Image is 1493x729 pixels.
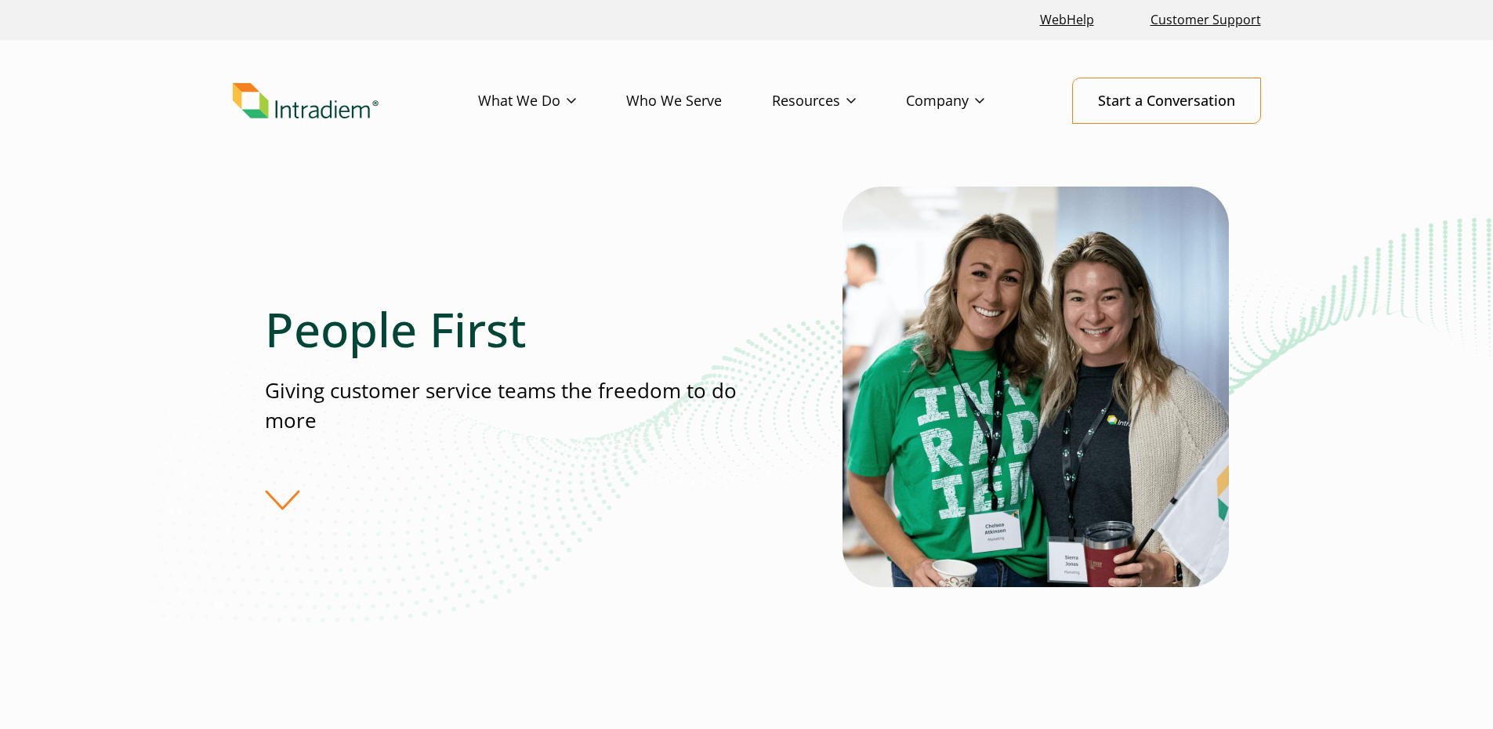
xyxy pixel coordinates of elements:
a: Link to homepage of Intradiem [233,83,478,119]
a: Link opens in a new window [1034,3,1100,37]
p: Giving customer service teams the freedom to do more [265,376,746,435]
h1: People First [265,301,746,357]
a: Company [906,78,1035,124]
img: Two contact center partners from Intradiem smiling [843,187,1229,587]
img: Intradiem [233,83,379,119]
a: Who We Serve [626,78,772,124]
a: What We Do [478,78,626,124]
a: Resources [772,78,906,124]
a: Customer Support [1144,3,1267,37]
a: Start a Conversation [1072,78,1261,124]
